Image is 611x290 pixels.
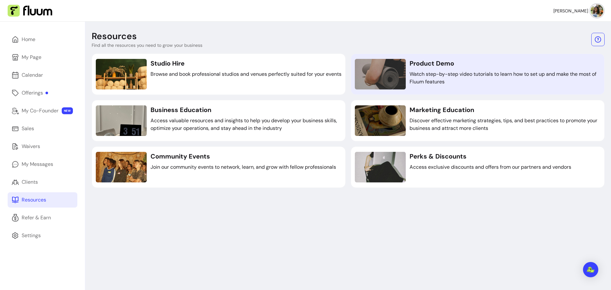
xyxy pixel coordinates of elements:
a: Product DemoWatch step-by-step video tutorials to learn how to set up and make the most of Fluum ... [351,53,605,95]
div: Open Intercom Messenger [583,262,598,277]
a: Waivers [8,139,77,154]
a: Resources [8,192,77,208]
button: avatar[PERSON_NAME] [553,4,603,17]
p: Resources [92,31,137,42]
h3: Studio Hire [151,59,341,68]
div: Refer & Earn [22,214,51,222]
span: [PERSON_NAME] [553,8,588,14]
div: Clients [22,178,38,186]
a: Calendar [8,67,77,83]
div: My Co-Founder [22,107,59,115]
h3: Business Education [151,105,341,114]
a: Sales [8,121,77,136]
img: Fluum Logo [8,5,52,17]
h3: Marketing Education [410,105,600,114]
h3: Community Events [151,152,336,161]
p: Browse and book professional studios and venues perfectly suited for your events [151,70,341,78]
a: Refer & Earn [8,210,77,225]
div: Home [22,36,35,43]
a: Studio HireBrowse and book professional studios and venues perfectly suited for your events [92,53,346,95]
a: Perks & DiscountsAccess exclusive discounts and offers from our partners and vendors [351,146,605,188]
a: Settings [8,228,77,243]
h3: Perks & Discounts [410,152,571,161]
span: NEW [62,107,73,114]
a: My Messages [8,157,77,172]
p: Join our community events to network, learn, and grow with fellow professionals [151,163,336,171]
p: Access exclusive discounts and offers from our partners and vendors [410,163,571,171]
a: Business EducationAccess valuable resources and insights to help you develop your business skills... [92,100,346,141]
div: Calendar [22,71,43,79]
div: Waivers [22,143,40,150]
a: Clients [8,174,77,190]
h3: Product Demo [410,59,600,68]
div: Offerings [22,89,48,97]
div: My Page [22,53,41,61]
a: My Page [8,50,77,65]
a: Home [8,32,77,47]
p: Discover effective marketing strategies, tips, and best practices to promote your business and at... [410,117,600,132]
a: Marketing EducationDiscover effective marketing strategies, tips, and best practices to promote y... [351,100,605,141]
div: My Messages [22,160,53,168]
p: Watch step-by-step video tutorials to learn how to set up and make the most of Fluum features [410,70,600,86]
p: Find all the resources you need to grow your business [92,42,202,48]
div: Settings [22,232,41,239]
p: Access valuable resources and insights to help you develop your business skills, optimize your op... [151,117,341,132]
div: Resources [22,196,46,204]
div: Sales [22,125,34,132]
a: My Co-Founder NEW [8,103,77,118]
a: Community EventsJoin our community events to network, learn, and grow with fellow professionals [92,146,346,188]
a: Offerings [8,85,77,101]
img: avatar [591,4,603,17]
